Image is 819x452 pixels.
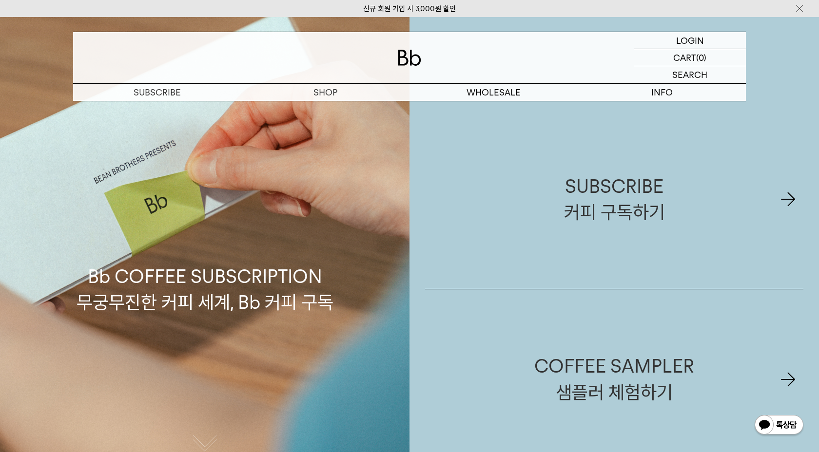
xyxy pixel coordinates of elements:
a: SUBSCRIBE커피 구독하기 [425,110,803,289]
img: 카카오톡 채널 1:1 채팅 버튼 [754,414,804,437]
a: SUBSCRIBE [73,84,241,101]
p: INFO [578,84,746,101]
p: (0) [696,49,706,66]
p: Bb COFFEE SUBSCRIPTION 무궁무진한 커피 세계, Bb 커피 구독 [77,171,333,315]
img: 로고 [398,50,421,66]
a: SHOP [241,84,409,101]
p: SEARCH [672,66,707,83]
a: 신규 회원 가입 시 3,000원 할인 [363,4,456,13]
a: CART (0) [634,49,746,66]
div: COFFEE SAMPLER 샘플러 체험하기 [534,353,694,405]
p: WHOLESALE [409,84,578,101]
p: LOGIN [676,32,704,49]
a: LOGIN [634,32,746,49]
div: SUBSCRIBE 커피 구독하기 [564,173,665,225]
p: CART [673,49,696,66]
